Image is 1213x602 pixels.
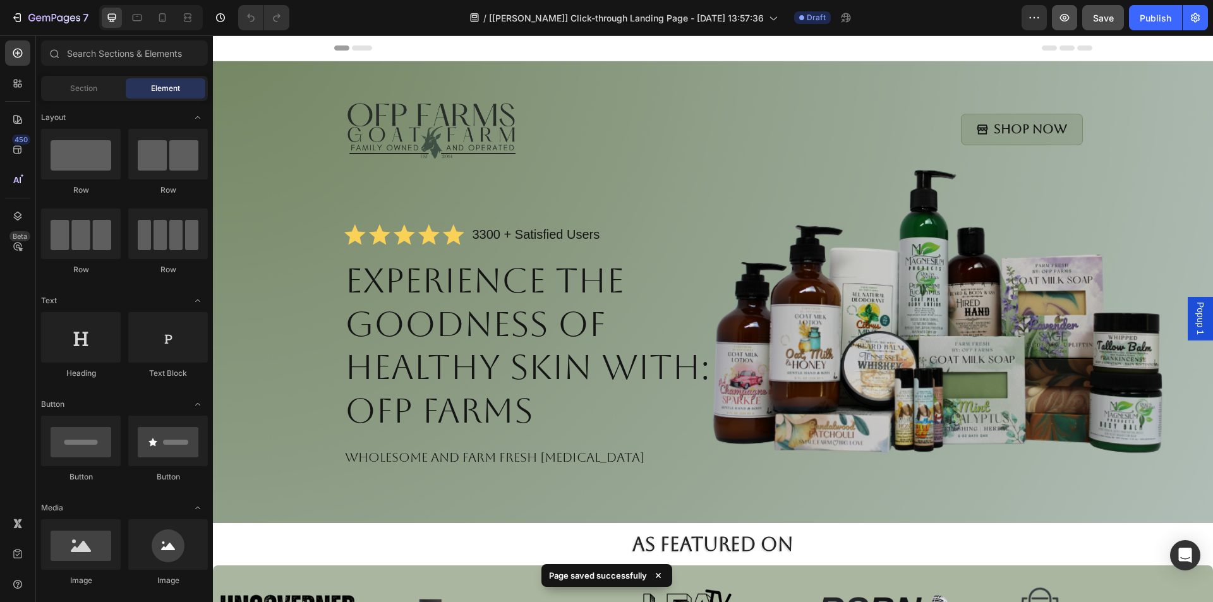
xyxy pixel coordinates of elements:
[41,295,57,306] span: Text
[41,112,66,123] span: Layout
[41,368,121,379] div: Heading
[41,399,64,410] span: Button
[41,264,121,275] div: Row
[70,83,97,94] span: Section
[128,368,208,379] div: Text Block
[131,56,308,132] img: gempages_581394300722480046-06df9c6c-1c3e-4301-bcc8-9b4cad15a942.png
[128,184,208,196] div: Row
[9,495,991,522] h2: As Featured On
[489,11,764,25] span: [[PERSON_NAME]] Click-through Landing Page - [DATE] 13:57:36
[41,184,121,196] div: Row
[41,502,63,514] span: Media
[981,267,994,299] span: Popup 1
[83,10,88,25] p: 7
[41,471,121,483] div: Button
[128,264,208,275] div: Row
[807,12,826,23] span: Draft
[41,575,121,586] div: Image
[781,86,854,102] p: Shop Now
[188,107,208,128] span: Toggle open
[9,231,30,241] div: Beta
[260,191,387,207] p: 3300 + Satisfied Users
[132,414,869,430] p: Wholesome and Farm Fresh [MEDICAL_DATA]
[131,222,528,399] h1: Experience the Goodness of Healthy Skin with: OFP Farms
[188,498,208,518] span: Toggle open
[188,291,208,311] span: Toggle open
[1140,11,1171,25] div: Publish
[1170,540,1200,570] div: Open Intercom Messenger
[12,135,30,145] div: 450
[748,78,870,110] a: Shop Now
[188,394,208,414] span: Toggle open
[151,83,180,94] span: Element
[238,5,289,30] div: Undo/Redo
[5,5,94,30] button: 7
[1082,5,1124,30] button: Save
[128,471,208,483] div: Button
[483,11,486,25] span: /
[213,35,1213,602] iframe: Design area
[1093,13,1114,23] span: Save
[1129,5,1182,30] button: Publish
[128,575,208,586] div: Image
[549,569,647,582] p: Page saved successfully
[41,40,208,66] input: Search Sections & Elements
